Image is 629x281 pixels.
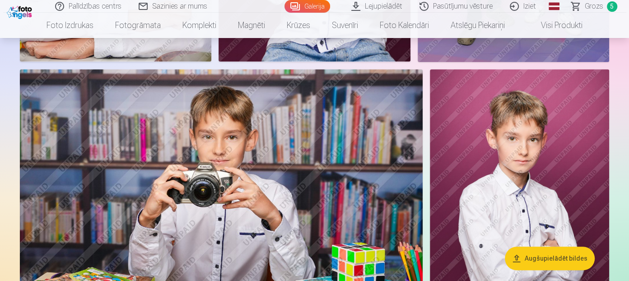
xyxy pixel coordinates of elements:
span: Grozs [585,1,603,12]
a: Foto kalendāri [369,13,440,38]
a: Foto izdrukas [36,13,104,38]
img: /fa1 [7,4,34,19]
a: Magnēti [227,13,276,38]
a: Visi produkti [516,13,593,38]
a: Krūzes [276,13,321,38]
button: Augšupielādēt bildes [505,247,595,270]
span: 5 [607,1,617,12]
a: Suvenīri [321,13,369,38]
a: Komplekti [172,13,227,38]
a: Fotogrāmata [104,13,172,38]
a: Atslēgu piekariņi [440,13,516,38]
